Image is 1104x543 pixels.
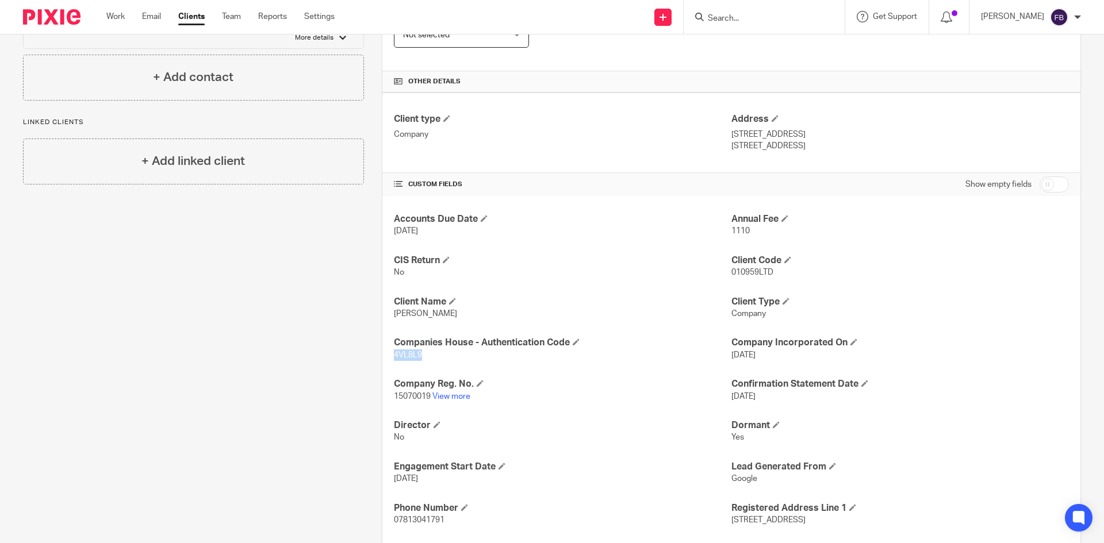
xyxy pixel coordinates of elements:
[394,433,404,441] span: No
[394,296,731,308] h4: Client Name
[731,516,806,524] span: [STREET_ADDRESS]
[731,433,744,441] span: Yes
[731,113,1069,125] h4: Address
[394,213,731,225] h4: Accounts Due Date
[731,419,1069,432] h4: Dormant
[394,180,731,189] h4: CUSTOM FIELDS
[394,461,731,473] h4: Engagement Start Date
[153,68,233,86] h4: + Add contact
[731,129,1069,140] p: [STREET_ADDRESS]
[394,502,731,514] h4: Phone Number
[408,77,461,86] span: Other details
[394,268,404,276] span: No
[731,310,766,318] span: Company
[873,13,917,21] span: Get Support
[258,11,287,22] a: Reports
[731,392,756,400] span: [DATE]
[178,11,205,22] a: Clients
[394,255,731,267] h4: CIS Return
[731,227,750,235] span: 1110
[731,351,756,359] span: [DATE]
[707,14,810,24] input: Search
[731,337,1069,349] h4: Company Incorporated On
[965,179,1032,190] label: Show empty fields
[731,461,1069,473] h4: Lead Generated From
[394,516,444,524] span: 07813041791
[23,118,364,127] p: Linked clients
[731,378,1069,390] h4: Confirmation Statement Date
[394,351,422,359] span: 4VL8L9
[731,268,773,276] span: 010959LTD
[394,310,457,318] span: [PERSON_NAME]
[394,475,418,483] span: [DATE]
[731,140,1069,152] p: [STREET_ADDRESS]
[731,502,1069,514] h4: Registered Address Line 1
[731,213,1069,225] h4: Annual Fee
[394,129,731,140] p: Company
[731,296,1069,308] h4: Client Type
[141,152,245,170] h4: + Add linked client
[731,255,1069,267] h4: Client Code
[394,113,731,125] h4: Client type
[394,227,418,235] span: [DATE]
[394,419,731,432] h4: Director
[981,11,1044,22] p: [PERSON_NAME]
[394,392,431,400] span: 15070019
[304,11,335,22] a: Settings
[142,11,161,22] a: Email
[731,475,757,483] span: Google
[295,33,333,43] p: More details
[394,337,731,349] h4: Companies House - Authentication Code
[222,11,241,22] a: Team
[106,11,125,22] a: Work
[1050,8,1068,26] img: svg%3E
[403,31,450,39] span: Not selected
[394,378,731,390] h4: Company Reg. No.
[432,392,470,400] a: View more
[23,9,80,25] img: Pixie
